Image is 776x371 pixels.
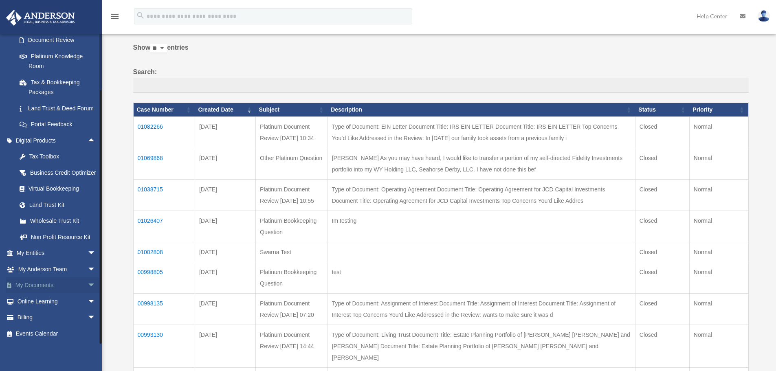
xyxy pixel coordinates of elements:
[195,103,255,117] th: Created Date: activate to sort column ascending
[635,179,689,211] td: Closed
[133,262,195,293] td: 00998805
[256,211,328,242] td: Platinum Bookkeeping Question
[11,197,108,213] a: Land Trust Kit
[635,211,689,242] td: Closed
[11,229,108,245] a: Non Profit Resource Kit
[635,262,689,293] td: Closed
[6,325,108,342] a: Events Calendar
[150,44,167,53] select: Showentries
[689,148,748,179] td: Normal
[29,151,98,162] div: Tax Toolbox
[689,103,748,117] th: Priority: activate to sort column ascending
[11,48,104,74] a: Platinum Knowledge Room
[11,74,104,100] a: Tax & Bookkeeping Packages
[11,181,108,197] a: Virtual Bookkeeping
[256,103,328,117] th: Subject: activate to sort column ascending
[328,179,635,211] td: Type of Document: Operating Agreement Document Title: Operating Agreement for JCD Capital Investm...
[133,116,195,148] td: 01082266
[133,325,195,367] td: 00993130
[758,10,770,22] img: User Pic
[195,325,255,367] td: [DATE]
[689,293,748,325] td: Normal
[328,211,635,242] td: Im testing
[133,66,749,93] label: Search:
[133,242,195,262] td: 01002808
[635,103,689,117] th: Status: activate to sort column ascending
[635,242,689,262] td: Closed
[195,116,255,148] td: [DATE]
[635,148,689,179] td: Closed
[29,216,98,226] div: Wholesale Trust Kit
[689,179,748,211] td: Normal
[133,78,749,93] input: Search:
[195,242,255,262] td: [DATE]
[4,10,77,26] img: Anderson Advisors Platinum Portal
[689,211,748,242] td: Normal
[328,116,635,148] td: Type of Document: EIN Letter Document Title: IRS EIN LETTER Document Title: IRS EIN LETTER Top Co...
[11,100,104,116] a: Land Trust & Deed Forum
[195,179,255,211] td: [DATE]
[88,277,104,294] span: arrow_drop_down
[195,293,255,325] td: [DATE]
[110,14,120,21] a: menu
[133,148,195,179] td: 01069868
[133,211,195,242] td: 01026407
[256,325,328,367] td: Platinum Document Review [DATE] 14:44
[110,11,120,21] i: menu
[328,325,635,367] td: Type of Document: Living Trust Document Title: Estate Planning Portfolio of [PERSON_NAME] [PERSON...
[256,262,328,293] td: Platinum Bookkeeping Question
[635,293,689,325] td: Closed
[11,149,108,165] a: Tax Toolbox
[11,213,108,229] a: Wholesale Trust Kit
[689,325,748,367] td: Normal
[88,132,104,149] span: arrow_drop_up
[689,242,748,262] td: Normal
[328,148,635,179] td: [PERSON_NAME] As you may have heard, I would like to transfer a portion of my self-directed Fidel...
[88,293,104,310] span: arrow_drop_down
[133,42,749,61] label: Show entries
[195,148,255,179] td: [DATE]
[11,32,104,48] a: Document Review
[689,262,748,293] td: Normal
[256,293,328,325] td: Platinum Document Review [DATE] 07:20
[256,116,328,148] td: Platinum Document Review [DATE] 10:34
[88,245,104,262] span: arrow_drop_down
[29,168,98,178] div: Business Credit Optimizer
[328,293,635,325] td: Type of Document: Assignment of Interest Document Title: Assignment of Interest Document Title: A...
[6,132,108,149] a: Digital Productsarrow_drop_up
[29,232,98,242] div: Non Profit Resource Kit
[195,262,255,293] td: [DATE]
[6,310,108,326] a: Billingarrow_drop_down
[689,116,748,148] td: Normal
[133,103,195,117] th: Case Number: activate to sort column ascending
[6,293,108,310] a: Online Learningarrow_drop_down
[328,262,635,293] td: test
[136,11,145,20] i: search
[256,179,328,211] td: Platinum Document Review [DATE] 10:55
[256,242,328,262] td: Swarna Test
[635,325,689,367] td: Closed
[133,179,195,211] td: 01038715
[6,261,108,277] a: My Anderson Teamarrow_drop_down
[635,116,689,148] td: Closed
[29,200,98,210] div: Land Trust Kit
[6,245,108,261] a: My Entitiesarrow_drop_down
[195,211,255,242] td: [DATE]
[11,116,104,133] a: Portal Feedback
[328,103,635,117] th: Description: activate to sort column ascending
[11,165,108,181] a: Business Credit Optimizer
[88,261,104,278] span: arrow_drop_down
[29,184,98,194] div: Virtual Bookkeeping
[6,277,108,294] a: My Documentsarrow_drop_down
[88,310,104,326] span: arrow_drop_down
[133,293,195,325] td: 00998135
[256,148,328,179] td: Other Platinum Question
